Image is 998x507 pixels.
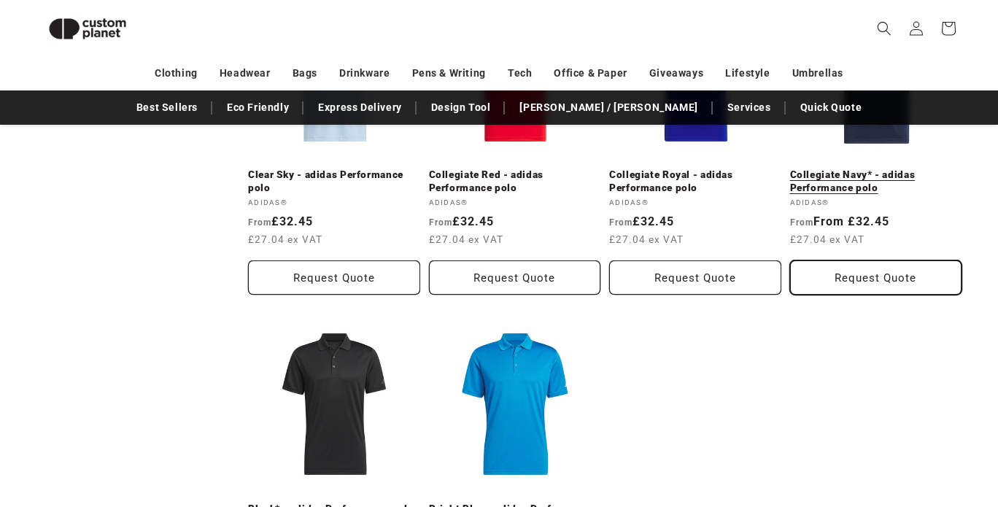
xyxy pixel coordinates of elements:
a: Office & Paper [554,61,627,86]
a: Clothing [155,61,198,86]
a: Eco Friendly [220,95,296,120]
div: Chat Widget [754,349,998,507]
button: Request Quote [248,260,420,295]
a: Collegiate Royal - adidas Performance polo [609,169,781,194]
img: Custom Planet [36,6,139,52]
a: Umbrellas [792,61,843,86]
a: Collegiate Red - adidas Performance polo [429,169,601,194]
a: Best Sellers [129,95,205,120]
a: Giveaways [649,61,703,86]
a: Services [720,95,778,120]
a: Pens & Writing [412,61,486,86]
a: Drinkware [339,61,390,86]
button: Request Quote [790,260,962,295]
a: Clear Sky - adidas Performance polo [248,169,420,194]
iframe: To enrich screen reader interactions, please activate Accessibility in Grammarly extension settings [754,349,998,507]
a: Collegiate Navy* - adidas Performance polo [790,169,962,194]
a: Design Tool [424,95,498,120]
summary: Search [868,12,900,44]
a: Lifestyle [725,61,770,86]
a: Express Delivery [311,95,409,120]
a: [PERSON_NAME] / [PERSON_NAME] [512,95,705,120]
a: Quick Quote [793,95,870,120]
button: Request Quote [609,260,781,295]
a: Tech [508,61,532,86]
button: Request Quote [429,260,601,295]
a: Headwear [220,61,271,86]
a: Bags [293,61,317,86]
